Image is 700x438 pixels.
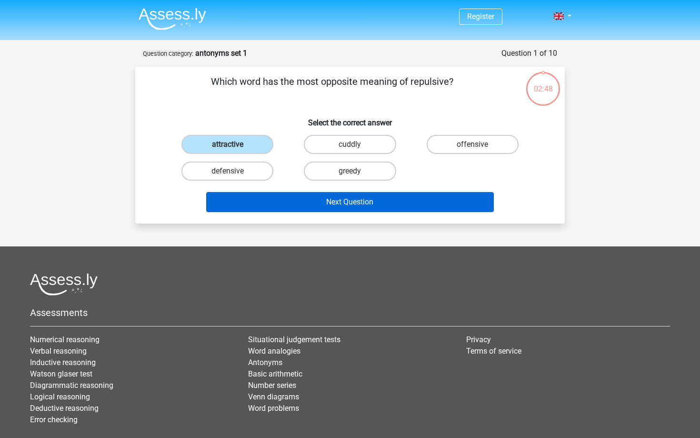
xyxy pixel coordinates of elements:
[248,335,340,344] a: Situational judgement tests
[30,381,113,390] a: Diagrammatic reasoning
[150,111,550,127] h6: Select the correct answer
[248,346,300,356] a: Word analogies
[195,49,247,58] strong: antonyms set 1
[30,307,670,318] h5: Assessments
[248,392,299,401] a: Venn diagrams
[30,335,100,344] a: Numerical reasoning
[30,404,99,413] a: Deductive reasoning
[466,346,521,356] a: Terms of service
[206,192,494,212] button: Next Question
[501,48,557,59] div: Question 1 of 10
[30,273,98,295] img: Assessly logo
[30,415,78,424] a: Error checking
[150,74,514,103] p: Which word has the most opposite meaning of repulsive?
[427,135,519,154] label: offensive
[248,369,302,378] a: Basic arithmetic
[30,346,87,356] a: Verbal reasoning
[139,8,206,30] img: Assessly
[30,392,90,401] a: Logical reasoning
[525,71,561,95] div: 02:48
[248,404,299,413] a: Word problems
[181,135,273,154] label: attractive
[248,381,296,390] a: Number series
[466,335,491,344] a: Privacy
[304,135,396,154] label: cuddly
[30,358,96,367] a: Inductive reasoning
[143,50,193,57] small: Question category:
[467,12,494,21] a: Register
[304,162,396,181] label: greedy
[30,369,92,378] a: Watson glaser test
[181,162,273,181] label: defensive
[248,358,282,367] a: Antonyms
